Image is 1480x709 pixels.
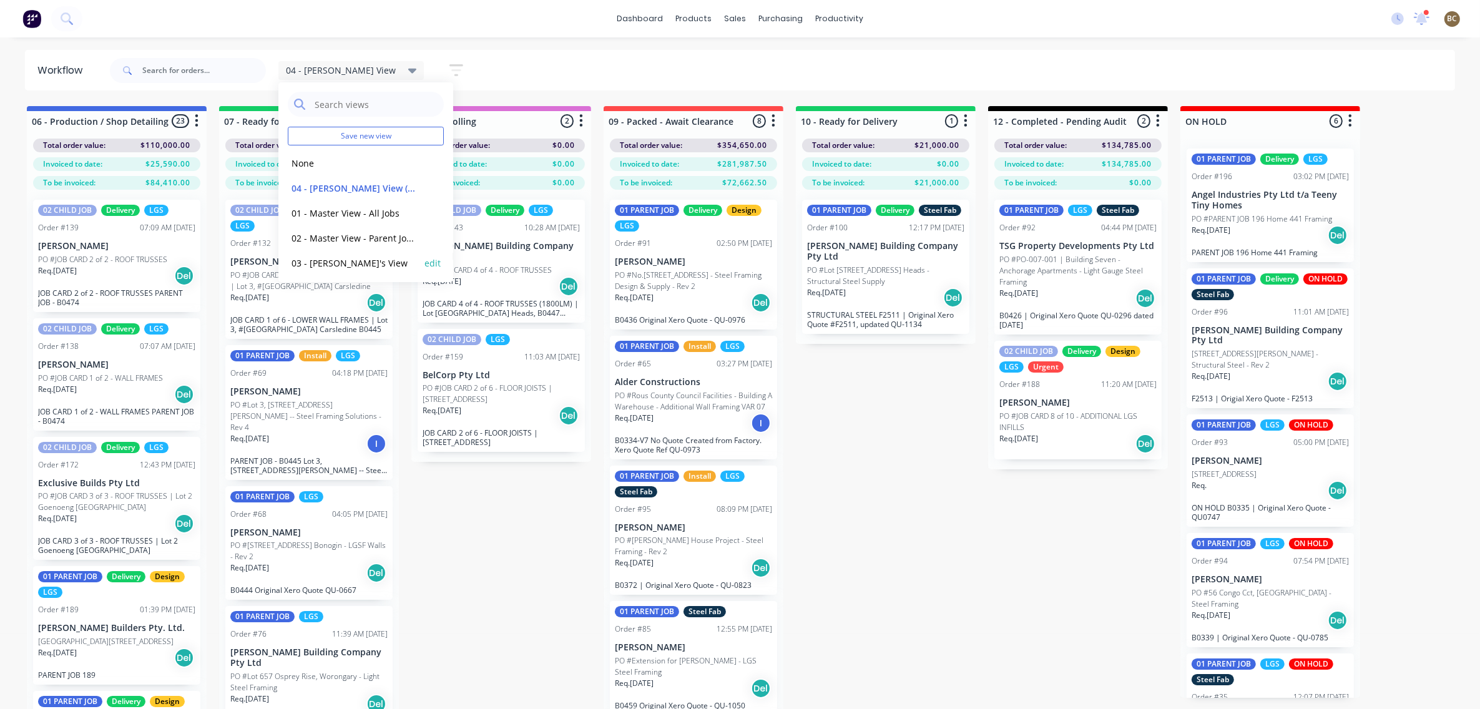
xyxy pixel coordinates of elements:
p: PO #Lot 3, [STREET_ADDRESS][PERSON_NAME] -- Steel Framing Solutions - Rev 4 [230,399,388,433]
div: Install [684,341,716,352]
p: [PERSON_NAME] [615,642,772,653]
div: Delivery [101,442,140,453]
span: $0.00 [552,140,575,151]
div: 02 CHILD JOBDeliveryLGSOrder #17212:43 PM [DATE]Exclusive Builds Pty LtdPO #JOB CARD 3 of 3 - ROO... [33,437,200,560]
p: Req. [DATE] [1192,225,1230,236]
p: [PERSON_NAME] [230,386,388,397]
div: Order #159 [423,351,463,363]
div: 11:03 AM [DATE] [524,351,580,363]
p: Req. [DATE] [230,292,269,303]
div: Delivery [1260,273,1299,285]
div: LGS [1260,538,1285,549]
div: Del [559,406,579,426]
div: 12:55 PM [DATE] [717,623,772,635]
div: Delivery [876,205,914,216]
div: Steel Fab [919,205,961,216]
div: 05:00 PM [DATE] [1293,437,1349,448]
div: 01 PARENT JOB [230,350,295,361]
p: JOB CARD 1 of 2 - WALL FRAMES PARENT JOB - B0474 [38,407,195,426]
span: Invoiced to date: [620,159,679,170]
div: LGS [144,205,169,216]
p: JOB CARD 3 of 3 - ROOF TRUSSES | Lot 2 Goenoeng [GEOGRAPHIC_DATA] [38,536,195,555]
div: Design [727,205,762,216]
div: Del [751,678,771,698]
div: 07:54 PM [DATE] [1293,555,1349,567]
div: Delivery [1062,346,1101,357]
p: PARENT JOB 189 [38,670,195,680]
p: PO #Extension for [PERSON_NAME] - LGS Steel Framing [615,655,772,678]
p: PO #56 Congo Cct, [GEOGRAPHIC_DATA] - Steel Framing [1192,587,1349,610]
div: 01 PARENT JOBLGSON HOLDOrder #9305:00 PM [DATE][PERSON_NAME][STREET_ADDRESS]Req.DelON HOLD B0335 ... [1187,414,1354,527]
div: 01:39 PM [DATE] [140,604,195,615]
span: $21,000.00 [914,177,959,188]
p: [STREET_ADDRESS] [1192,469,1257,480]
div: Delivery [486,205,524,216]
div: LGS [144,442,169,453]
p: PO #Lot [STREET_ADDRESS] Heads - Structural Steel Supply [807,265,964,287]
div: Delivery [684,205,722,216]
p: PO #JOB CARD 1 of 6 - LOWER WALL FRAMES | Lot 3, #[GEOGRAPHIC_DATA] Carsledine [230,270,388,292]
div: Delivery [107,696,145,707]
span: Invoiced to date: [812,159,871,170]
p: STRUCTURAL STEEL F2511 | Original Xero Quote #F2511, updated QU-1134 [807,310,964,329]
button: 01 - Master View - All Jobs [288,206,421,220]
div: Order #68 [230,509,267,520]
span: Total order value: [620,140,682,151]
div: 02 CHILD JOB [38,323,97,335]
p: Req. [DATE] [423,405,461,416]
div: 02 CHILD JOB [999,346,1058,357]
p: PARENT JOB 196 Home 441 Framing [1192,248,1349,257]
div: Install [684,471,716,482]
p: PO #[PERSON_NAME] House Project - Steel Framing - Rev 2 [615,535,772,557]
div: Urgent [1028,361,1064,373]
div: LGS [720,471,745,482]
div: 01 PARENT JOB [807,205,871,216]
div: Del [751,558,771,578]
span: Invoiced to date: [428,159,487,170]
div: Del [1328,610,1348,630]
p: [PERSON_NAME] [615,257,772,267]
div: Steel Fab [1192,674,1234,685]
div: 01 PARENT JOBInstallLGSOrder #6904:18 PM [DATE][PERSON_NAME]PO #Lot 3, [STREET_ADDRESS][PERSON_NA... [225,345,393,480]
p: [PERSON_NAME] Building Company Pty Ltd [807,241,964,262]
p: [PERSON_NAME] [230,257,388,267]
div: 01 PARENT JOBDeliveryLGSOrder #19603:02 PM [DATE]Angel Industries Pty Ltd t/a Teeny Tiny HomesPO ... [1187,149,1354,262]
div: Del [1328,481,1348,501]
span: $0.00 [552,177,575,188]
div: 01 PARENT JOB [999,205,1064,216]
span: BC [1448,13,1458,24]
p: JOB CARD 2 of 2 - ROOF TRUSSES PARENT JOB - B0474 [38,288,195,307]
p: Req. [DATE] [230,433,269,444]
div: 01 PARENT JOBLGSOrder #6804:05 PM [DATE][PERSON_NAME]PO #[STREET_ADDRESS] Bonogin - LGSF Walls - ... [225,486,393,600]
p: [PERSON_NAME] [38,241,195,252]
input: Search for orders... [142,58,266,83]
button: Save new view [288,127,444,145]
div: 01 PARENT JOB [1192,658,1256,670]
p: Req. [DATE] [999,433,1038,444]
p: JOB CARD 2 of 6 - FLOOR JOISTS | [STREET_ADDRESS] [423,428,580,447]
div: Order #96 [1192,306,1228,318]
div: purchasing [752,9,809,28]
div: 02 CHILD JOB [38,205,97,216]
div: LGS [1260,658,1285,670]
p: [GEOGRAPHIC_DATA][STREET_ADDRESS] [38,636,174,647]
span: $84,410.00 [145,177,190,188]
div: LGS [1303,154,1328,165]
p: [PERSON_NAME] [999,398,1157,408]
p: [PERSON_NAME] Building Company Pty Ltd [1192,325,1349,346]
p: B0339 | Original Xero Quote - QU-0785 [1192,633,1349,642]
p: PO #JOB CARD 3 of 3 - ROOF TRUSSES | Lot 2 Goenoeng [GEOGRAPHIC_DATA] [38,491,195,513]
p: Req. [DATE] [38,384,77,395]
div: LGS [720,341,745,352]
p: Req. [DATE] [615,678,654,689]
div: Order #92 [999,222,1036,233]
div: Order #95 [615,504,651,515]
div: 01 PARENT JOB [615,205,679,216]
span: $72,662.50 [722,177,767,188]
p: [PERSON_NAME] Building Company Pty Ltd [230,647,388,668]
span: To be invoiced: [428,177,480,188]
div: Order #139 [38,222,79,233]
div: LGS [299,611,323,622]
div: 11:20 AM [DATE] [1101,379,1157,390]
div: 02 CHILD JOB [423,334,481,345]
